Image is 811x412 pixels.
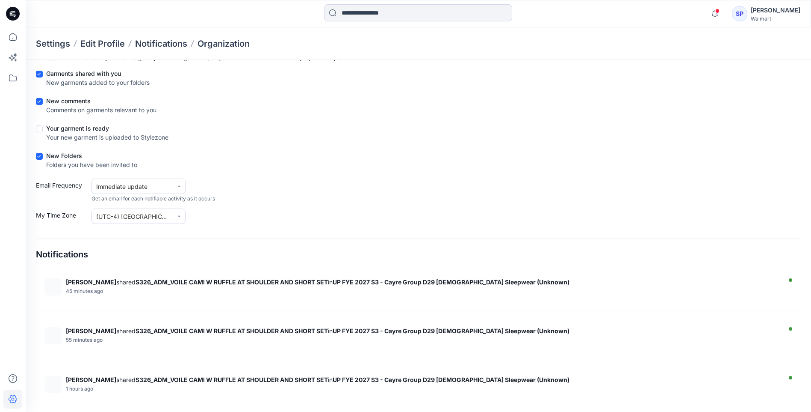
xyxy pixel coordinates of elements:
[732,6,747,21] div: SP
[66,327,116,334] strong: [PERSON_NAME]
[46,69,150,78] div: Garments shared with you
[66,376,116,383] strong: [PERSON_NAME]
[44,278,62,296] img: S326_ADM_VOILE CAMI W RUFFLE AT SHOULDER AND SHORT SET
[36,211,87,224] label: My Time Zone
[66,278,116,286] strong: [PERSON_NAME]
[198,38,250,50] a: Organization
[91,195,215,203] span: Get an email for each notifiable activity as it occurs
[751,15,800,22] div: Walmart
[751,5,800,15] div: [PERSON_NAME]
[46,78,150,87] div: New garments added to your folders
[36,181,87,203] label: Email Frequency
[66,376,779,383] div: shared in
[44,376,62,393] img: S326_ADM_VOILE CAMI W RUFFLE AT SHOULDER AND SHORT SET
[46,124,168,133] div: Your garment is ready
[66,327,779,334] div: shared in
[66,337,779,343] div: Thursday, October 02, 2025 14:55
[66,278,779,286] div: shared in
[333,278,569,286] strong: UP FYE 2027 S3 - Cayre Group D29 [DEMOGRAPHIC_DATA] Sleepwear (Unknown)
[46,105,156,114] div: Comments on garments relevant to you
[66,288,779,294] div: Thursday, October 02, 2025 15:04
[46,151,137,160] div: New Folders
[136,376,328,383] strong: S326_ADM_VOILE CAMI W RUFFLE AT SHOULDER AND SHORT SET
[36,38,70,50] p: Settings
[136,278,328,286] strong: S326_ADM_VOILE CAMI W RUFFLE AT SHOULDER AND SHORT SET
[96,212,169,221] div: (UTC-4) [GEOGRAPHIC_DATA] (Eastern)
[333,327,569,334] strong: UP FYE 2027 S3 - Cayre Group D29 [DEMOGRAPHIC_DATA] Sleepwear (Unknown)
[44,327,62,344] img: S326_ADM_VOILE CAMI W RUFFLE AT SHOULDER AND SHORT SET
[135,38,187,50] a: Notifications
[36,249,88,260] h4: Notifications
[80,38,125,50] a: Edit Profile
[333,376,569,383] strong: UP FYE 2027 S3 - Cayre Group D29 [DEMOGRAPHIC_DATA] Sleepwear (Unknown)
[46,96,156,105] div: New comments
[96,182,169,191] div: Immediate update
[46,133,168,142] div: Your new garment is uploaded to Stylezone
[136,327,328,334] strong: S326_ADM_VOILE CAMI W RUFFLE AT SHOULDER AND SHORT SET
[46,160,137,169] div: Folders you have been invited to
[66,386,779,392] div: Thursday, October 02, 2025 14:45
